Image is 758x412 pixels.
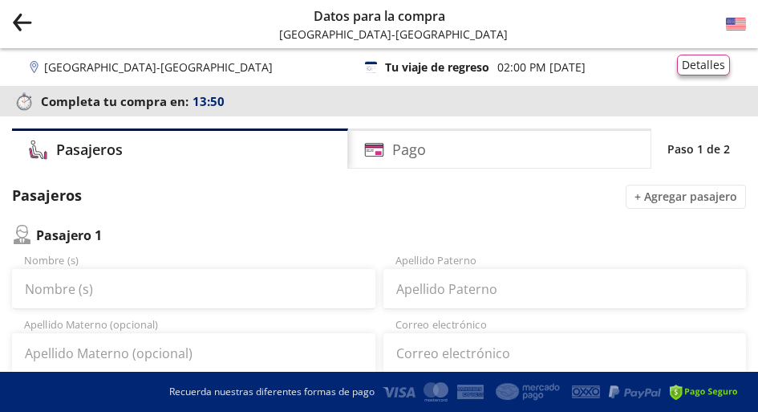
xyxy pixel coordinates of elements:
p: Tu viaje de regreso [385,59,489,75]
button: Detalles [677,55,730,75]
p: [GEOGRAPHIC_DATA] - [GEOGRAPHIC_DATA] [44,59,273,75]
p: Completa tu compra en : [12,90,746,112]
p: Pasajeros [12,185,82,209]
h4: Pago [392,139,426,161]
p: [GEOGRAPHIC_DATA] - [GEOGRAPHIC_DATA] [279,26,480,43]
h4: Pasajeros [56,139,123,161]
button: + Agregar pasajero [626,185,746,209]
input: Nombre (s) [12,269,375,309]
p: Datos para la compra [279,6,480,26]
p: 02:00 PM [DATE] [497,59,586,75]
input: Apellido Paterno [383,269,747,309]
p: Pasajero 1 [36,226,102,245]
span: 13:50 [193,92,225,111]
button: English [726,14,746,35]
button: back [12,12,32,37]
p: Paso 1 de 2 [667,141,730,157]
input: Apellido Materno (opcional) [12,333,375,373]
input: Correo electrónico [383,333,747,373]
p: Recuerda nuestras diferentes formas de pago [169,385,375,399]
